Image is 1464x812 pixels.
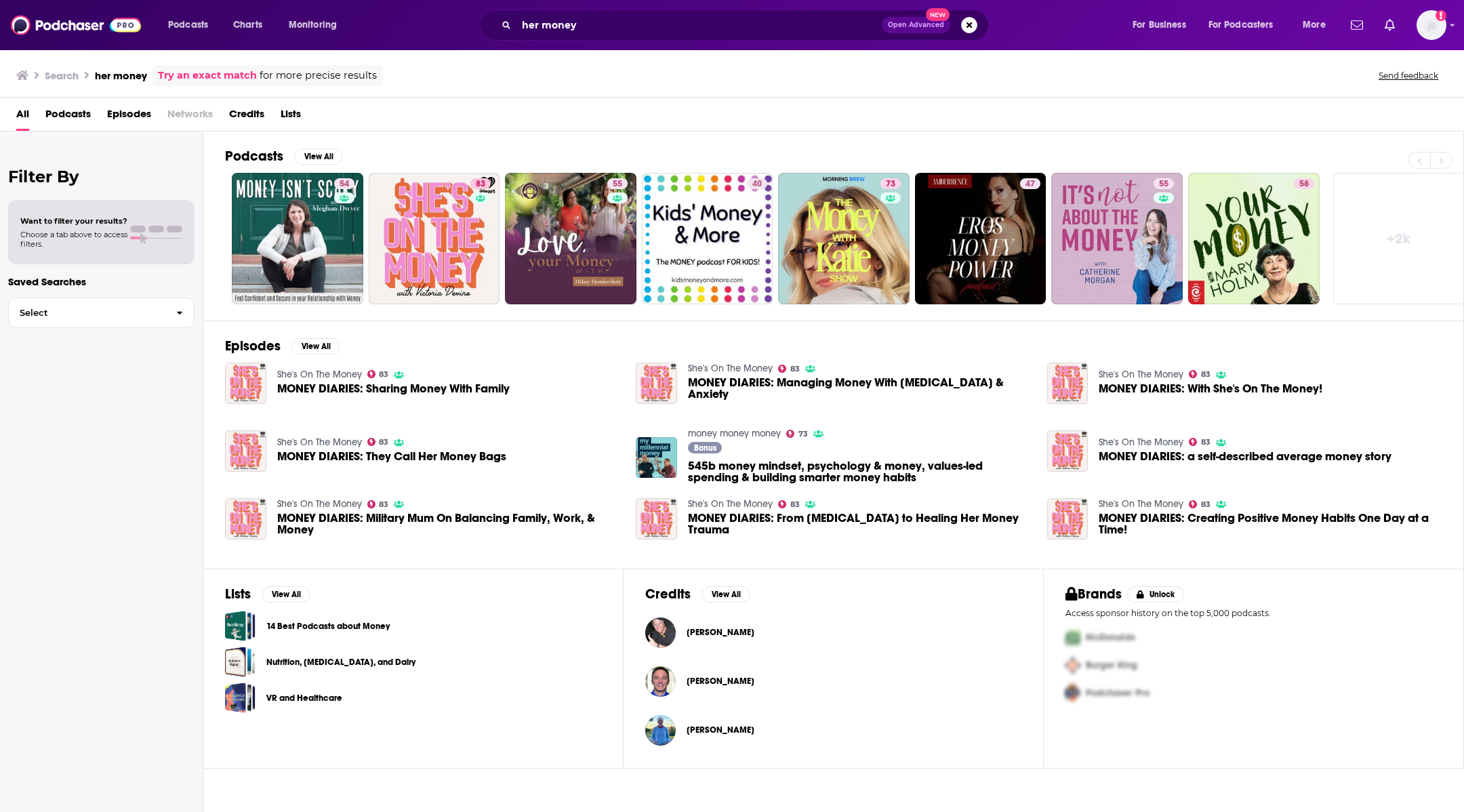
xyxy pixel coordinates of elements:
[9,308,165,317] span: Select
[636,363,677,404] img: MONEY DIARIES: Managing Money With ADHD & Anxiety
[379,502,388,508] span: 83
[45,69,79,82] h3: Search
[1025,178,1035,191] span: 47
[645,586,750,603] a: CreditsView All
[747,178,767,189] a: 40
[1047,430,1089,472] img: MONEY DIARIES: a self-described average money story
[11,12,141,38] a: Podchaser - Follow, Share and Rate Podcasts
[8,167,195,186] h2: Filter By
[688,377,1031,400] a: MONEY DIARIES: Managing Money With ADHD & Anxiety
[687,627,754,638] span: [PERSON_NAME]
[636,498,677,540] img: MONEY DIARIES: From Anxiety Disorder to Healing Her Money Trauma
[1159,178,1168,191] span: 55
[1154,178,1174,189] a: 55
[168,16,208,35] span: Podcasts
[369,173,500,304] a: 83
[334,178,354,189] a: 54
[687,676,754,687] a: Bob Herman
[225,430,266,472] a: MONEY DIARIES: They Call Her Money Bags
[1417,10,1446,40] button: Show profile menu
[277,383,510,394] a: MONEY DIARIES: Sharing Money With Family
[516,14,882,36] input: Search podcasts, credits, & more...
[880,178,901,189] a: 73
[20,216,127,226] span: Want to filter your results?
[1099,369,1183,380] a: She's On The Money
[1086,687,1150,699] span: Podchaser Pro
[277,512,620,535] a: MONEY DIARIES: Military Mum On Balancing Family, Work, & Money
[294,148,343,165] button: View All
[505,173,636,304] a: 55
[225,586,251,603] h2: Lists
[607,178,628,189] a: 55
[266,619,390,634] a: 14 Best Podcasts about Money
[379,439,388,445] span: 83
[645,617,676,648] img: Charlie Herman
[45,103,91,131] span: Podcasts
[778,500,800,508] a: 83
[470,178,491,189] a: 83
[886,178,895,191] span: 73
[225,338,340,354] a: EpisodesView All
[167,103,213,131] span: Networks
[1123,14,1203,36] button: open menu
[266,691,342,706] a: VR and Healthcare
[1299,178,1309,191] span: 58
[1303,16,1326,35] span: More
[645,659,1021,703] button: Bob HermanBob Herman
[367,370,389,378] a: 83
[279,14,354,36] button: open menu
[1436,10,1446,21] svg: Add a profile image
[159,14,226,36] button: open menu
[1065,586,1122,603] h2: Brands
[277,437,362,448] a: She's On The Money
[790,366,800,372] span: 83
[277,451,506,462] span: MONEY DIARIES: They Call Her Money Bags
[266,655,415,670] a: Nutrition, [MEDICAL_DATA], and Dairy
[1047,498,1089,540] img: MONEY DIARIES: Creating Positive Money Habits One Day at a Time!
[281,103,301,131] span: Lists
[688,377,1031,400] span: MONEY DIARIES: Managing Money With [MEDICAL_DATA] & Anxiety
[1060,679,1086,707] img: Third Pro Logo
[225,611,256,641] a: 14 Best Podcasts about Money
[225,338,281,354] h2: Episodes
[645,586,691,603] h2: Credits
[786,430,808,438] a: 73
[687,627,754,638] a: Charlie Herman
[1099,512,1442,535] a: MONEY DIARIES: Creating Positive Money Habits One Day at a Time!
[1379,14,1400,37] a: Show notifications dropdown
[1060,651,1086,679] img: Second Pro Logo
[1294,178,1314,189] a: 58
[915,173,1046,304] a: 47
[1189,438,1211,446] a: 83
[262,586,310,603] button: View All
[1201,502,1211,508] span: 83
[752,178,762,191] span: 40
[1047,363,1089,404] a: MONEY DIARIES: With She's On The Money!
[1417,10,1446,40] span: Logged in as ZoeJethani
[16,103,29,131] a: All
[645,715,676,746] a: Jim Herlihy
[1099,437,1183,448] a: She's On The Money
[225,363,266,404] img: MONEY DIARIES: Sharing Money With Family
[1375,70,1442,81] button: Send feedback
[277,498,362,510] a: She's On The Money
[1099,383,1322,394] a: MONEY DIARIES: With She's On The Money!
[476,178,485,191] span: 83
[107,103,151,131] a: Episodes
[20,230,127,249] span: Choose a tab above to access filters.
[645,666,676,697] a: Bob Herman
[229,103,264,131] span: Credits
[688,363,773,374] a: She's On The Money
[379,371,388,378] span: 83
[1133,16,1186,35] span: For Business
[1293,14,1343,36] button: open menu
